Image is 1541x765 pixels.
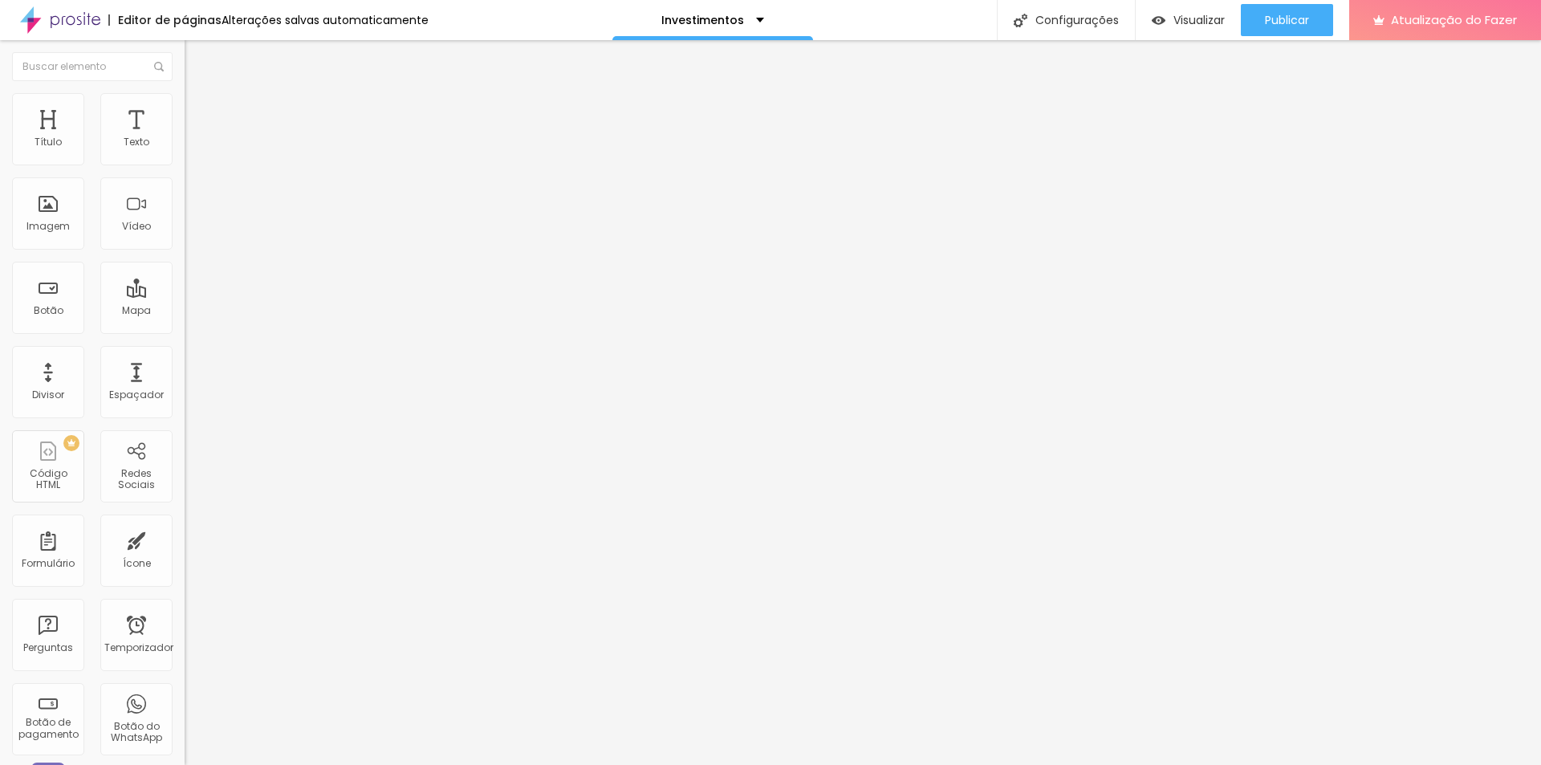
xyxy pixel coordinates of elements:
font: Alterações salvas automaticamente [222,12,429,28]
button: Publicar [1241,4,1333,36]
font: Atualização do Fazer [1391,11,1517,28]
font: Temporizador [104,641,173,654]
font: Divisor [32,388,64,401]
font: Botão do WhatsApp [111,719,162,744]
font: Botão de pagamento [18,715,79,740]
font: Investimentos [661,12,744,28]
img: view-1.svg [1152,14,1165,27]
font: Ícone [123,556,151,570]
iframe: Editor [185,40,1541,765]
font: Título [35,135,62,149]
font: Mapa [122,303,151,317]
img: Ícone [1014,14,1027,27]
font: Perguntas [23,641,73,654]
font: Texto [124,135,149,149]
font: Formulário [22,556,75,570]
font: Código HTML [30,466,67,491]
font: Espaçador [109,388,164,401]
font: Editor de páginas [118,12,222,28]
font: Vídeo [122,219,151,233]
font: Visualizar [1173,12,1225,28]
input: Buscar elemento [12,52,173,81]
button: Visualizar [1136,4,1241,36]
font: Imagem [26,219,70,233]
img: Ícone [154,62,164,71]
font: Configurações [1035,12,1119,28]
font: Botão [34,303,63,317]
font: Redes Sociais [118,466,155,491]
font: Publicar [1265,12,1309,28]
